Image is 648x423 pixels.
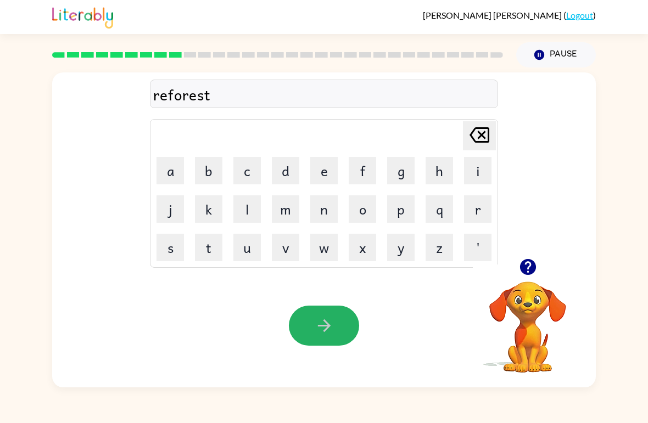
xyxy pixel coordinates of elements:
button: u [233,234,261,261]
button: d [272,157,299,184]
button: y [387,234,415,261]
button: c [233,157,261,184]
button: o [349,195,376,223]
button: l [233,195,261,223]
video: Your browser must support playing .mp4 files to use Literably. Please try using another browser. [473,264,583,374]
button: v [272,234,299,261]
button: p [387,195,415,223]
button: ' [464,234,491,261]
button: i [464,157,491,184]
button: x [349,234,376,261]
button: e [310,157,338,184]
button: t [195,234,222,261]
button: r [464,195,491,223]
button: b [195,157,222,184]
button: Pause [516,42,596,67]
button: j [157,195,184,223]
button: z [426,234,453,261]
button: n [310,195,338,223]
span: [PERSON_NAME] [PERSON_NAME] [423,10,563,20]
button: m [272,195,299,223]
div: ( ) [423,10,596,20]
button: w [310,234,338,261]
button: k [195,195,222,223]
img: Literably [52,4,113,29]
button: f [349,157,376,184]
div: reforest [153,83,495,106]
button: s [157,234,184,261]
button: q [426,195,453,223]
button: h [426,157,453,184]
a: Logout [566,10,593,20]
button: a [157,157,184,184]
button: g [387,157,415,184]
